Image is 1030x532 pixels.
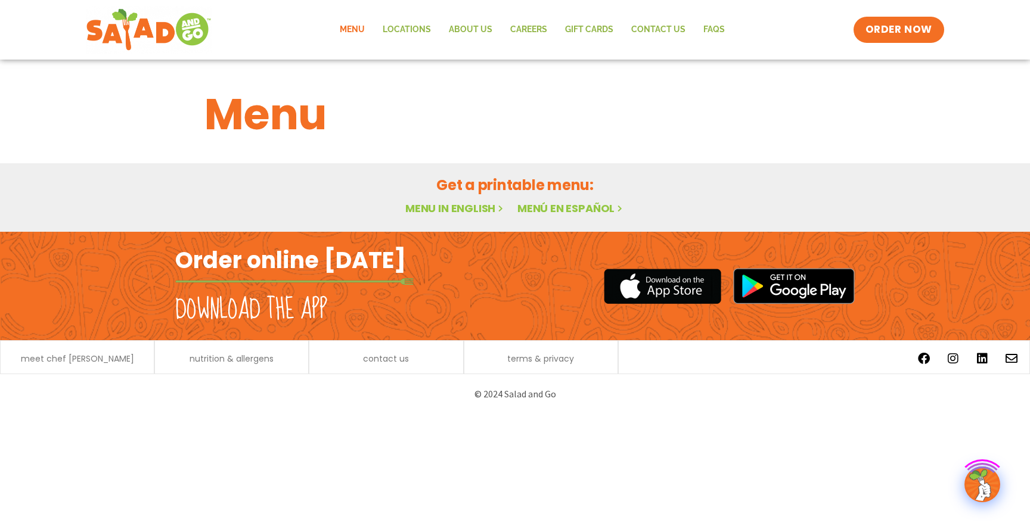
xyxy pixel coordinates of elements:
[374,16,440,43] a: Locations
[854,17,944,43] a: ORDER NOW
[517,201,625,216] a: Menú en español
[175,293,327,326] h2: Download the app
[363,354,409,363] a: contact us
[190,354,274,363] a: nutrition & allergens
[507,354,574,363] a: terms & privacy
[331,16,374,43] a: Menu
[204,82,826,147] h1: Menu
[733,268,855,304] img: google_play
[86,6,212,54] img: new-SAG-logo-768×292
[865,23,932,37] span: ORDER NOW
[204,175,826,195] h2: Get a printable menu:
[556,16,622,43] a: GIFT CARDS
[175,245,406,275] h2: Order online [DATE]
[331,16,734,43] nav: Menu
[175,278,414,285] img: fork
[21,354,134,363] a: meet chef [PERSON_NAME]
[694,16,734,43] a: FAQs
[181,386,849,402] p: © 2024 Salad and Go
[440,16,501,43] a: About Us
[622,16,694,43] a: Contact Us
[501,16,556,43] a: Careers
[405,201,505,216] a: Menu in English
[604,267,721,306] img: appstore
